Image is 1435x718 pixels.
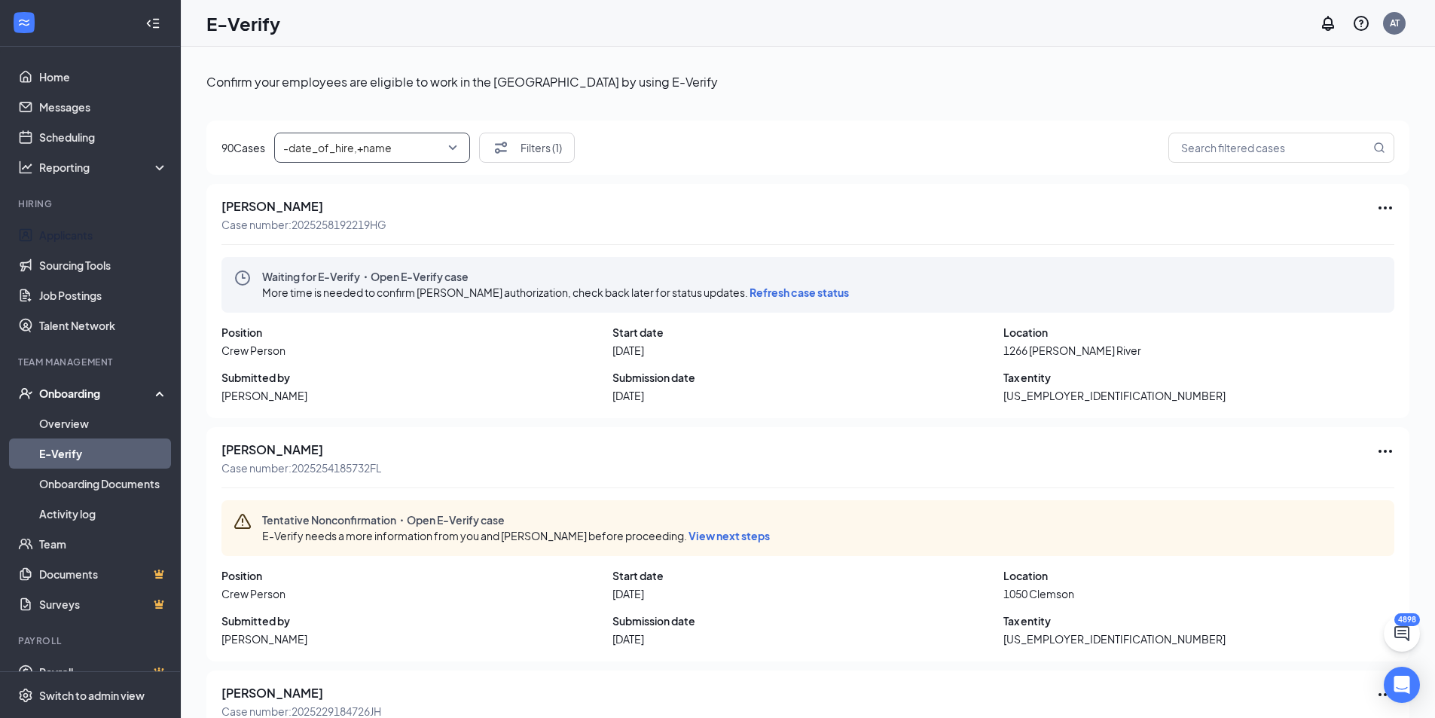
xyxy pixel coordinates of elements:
svg: Ellipses [1376,686,1394,704]
span: Submission date [612,613,1003,628]
span: Position [221,325,612,340]
span: [PERSON_NAME] [221,388,612,403]
span: Crew Person [221,586,612,601]
svg: WorkstreamLogo [17,15,32,30]
svg: MagnifyingGlass [1373,142,1385,154]
div: Switch to admin view [39,688,145,703]
a: Team [39,529,168,559]
svg: Ellipses [1376,442,1394,460]
div: Team Management [18,356,165,368]
input: Search filtered cases [1177,139,1370,157]
span: [DATE] [612,343,1003,358]
span: Submitted by [221,370,612,385]
span: -date_of_hire,+name [283,133,461,162]
span: Tax entity [1003,370,1394,385]
a: DocumentsCrown [39,559,168,589]
a: Messages [39,92,168,122]
svg: Warning [234,512,252,530]
button: Filter Filters (1) [479,133,575,163]
div: Hiring [18,197,165,210]
span: More time is needed to confirm [PERSON_NAME] authorization, check back later for status updates. [262,286,849,299]
a: PayrollCrown [39,657,168,687]
svg: Notifications [1319,14,1337,32]
span: Case number: 2025254185732FL [221,460,381,475]
div: Reporting [39,160,169,175]
svg: Collapse [145,16,160,31]
button: ChatActive [1384,616,1420,652]
div: Open Intercom Messenger [1384,667,1420,703]
span: Case number: 2025258192219HG [221,217,386,232]
a: Overview [39,408,168,438]
a: Job Postings [39,280,168,310]
a: Applicants [39,220,168,250]
span: [PERSON_NAME] [221,631,612,646]
a: Scheduling [39,122,168,152]
span: E-Verify needs a more information from you and [PERSON_NAME] before proceeding. [262,529,770,542]
a: Talent Network [39,310,168,341]
span: Crew Person [221,343,612,358]
svg: Settings [18,688,33,703]
span: Confirm your employees are eligible to work in the [GEOGRAPHIC_DATA] by using E-Verify [206,74,718,90]
span: [PERSON_NAME] [221,686,381,701]
span: [PERSON_NAME] [221,442,381,457]
svg: UserCheck [18,386,33,401]
span: Refresh case status [750,286,849,299]
span: 1050 Clemson [1003,586,1394,601]
svg: QuestionInfo [1352,14,1370,32]
span: Start date [612,568,1003,583]
span: Tax entity [1003,613,1394,628]
a: Sourcing Tools [39,250,168,280]
span: 90 Cases [221,140,265,155]
span: 1266 [PERSON_NAME] River [1003,343,1394,358]
span: Position [221,568,612,583]
svg: Analysis [18,160,33,175]
div: Payroll [18,634,165,647]
span: Waiting for E-Verify・Open E-Verify case [262,269,855,284]
div: AT [1390,17,1400,29]
a: SurveysCrown [39,589,168,619]
span: [US_EMPLOYER_IDENTIFICATION_NUMBER] [1003,388,1394,403]
div: Onboarding [39,386,155,401]
span: Submission date [612,370,1003,385]
h1: E-Verify [206,11,280,36]
div: 4898 [1394,613,1420,626]
span: [DATE] [612,388,1003,403]
span: View next steps [688,529,770,542]
span: Submitted by [221,613,612,628]
svg: Clock [234,269,252,287]
span: [DATE] [612,586,1003,601]
span: Tentative Nonconfirmation・Open E-Verify case [262,512,776,527]
a: Activity log [39,499,168,529]
span: [PERSON_NAME] [221,199,386,214]
a: E-Verify [39,438,168,469]
span: [US_EMPLOYER_IDENTIFICATION_NUMBER] [1003,631,1394,646]
a: Home [39,62,168,92]
svg: ChatActive [1393,625,1411,643]
a: Onboarding Documents [39,469,168,499]
span: [DATE] [612,631,1003,646]
svg: Ellipses [1376,199,1394,217]
span: Location [1003,568,1394,583]
svg: Filter [492,139,510,157]
span: Start date [612,325,1003,340]
span: Location [1003,325,1394,340]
